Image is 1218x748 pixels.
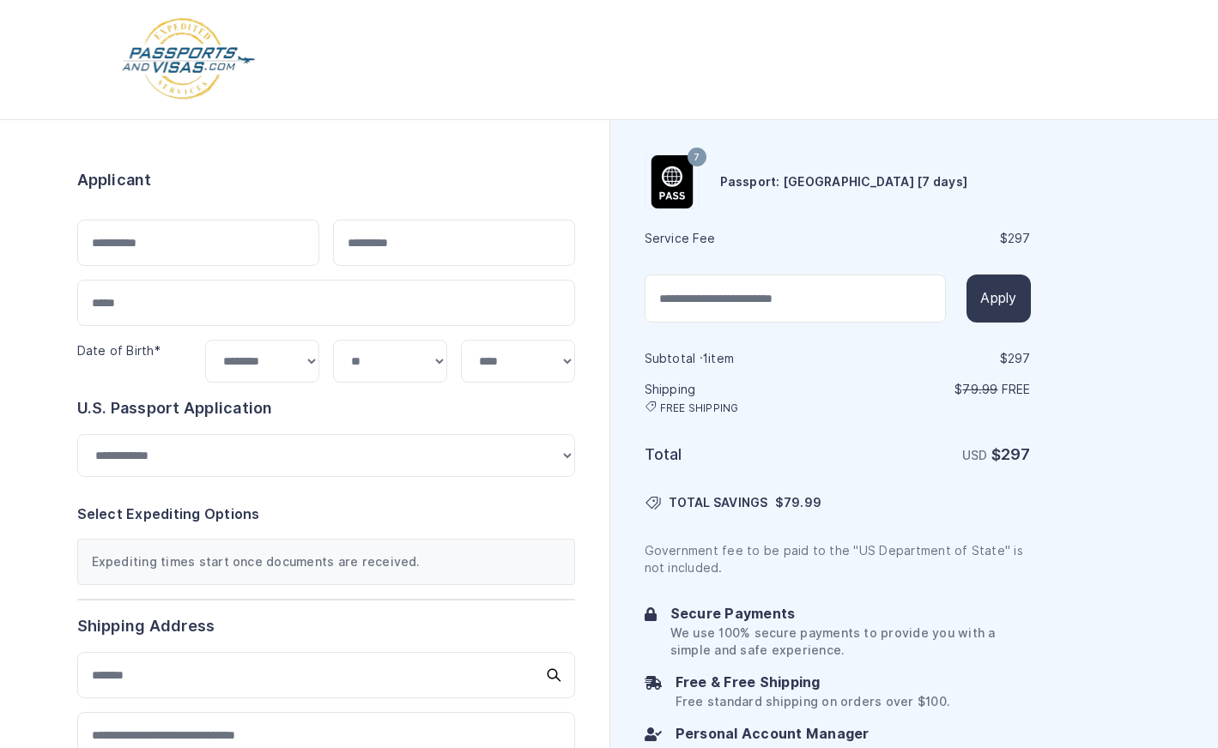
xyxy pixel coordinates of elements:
[645,381,836,415] h6: Shipping
[784,496,821,510] span: 79.99
[77,344,161,358] label: Date of Birth*
[645,230,836,247] h6: Service Fee
[670,624,1031,659] p: We use 100% secure payments to provide you with a simple and safe experience.
[645,155,699,208] img: Product Name
[694,147,700,169] span: 7
[77,396,575,420] h6: U.S. Passport Application
[77,614,575,638] h6: Shipping Address
[839,230,1031,247] div: $
[77,539,575,585] div: Expediting times start once documents are received.
[1001,445,1031,463] span: 297
[645,443,836,467] h6: Total
[660,401,739,415] span: FREE SHIPPING
[77,168,152,192] h6: Applicant
[991,445,1031,463] strong: $
[676,724,1031,745] h6: Personal Account Manager
[645,542,1031,576] p: Government fee to be paid to the "US Department of State" is not included.
[670,604,1031,624] h6: Secure Payments
[1002,383,1031,396] span: Free
[839,381,1031,398] p: $
[839,350,1031,367] div: $
[120,17,257,102] img: Logo
[720,173,968,190] h6: Passport: [GEOGRAPHIC_DATA] [7 days]
[77,504,575,525] h6: Select Expediting Options
[962,383,997,396] span: 79.99
[775,494,821,511] span: $
[676,693,949,710] p: Free standard shipping on orders over $100.
[669,494,768,511] span: TOTAL SAVINGS
[1008,352,1031,365] span: 297
[967,274,1030,323] button: Apply
[1008,232,1031,245] span: 297
[703,352,708,365] span: 1
[645,350,836,367] h6: Subtotal · item
[676,673,949,693] h6: Free & Free Shipping
[962,449,988,462] span: USD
